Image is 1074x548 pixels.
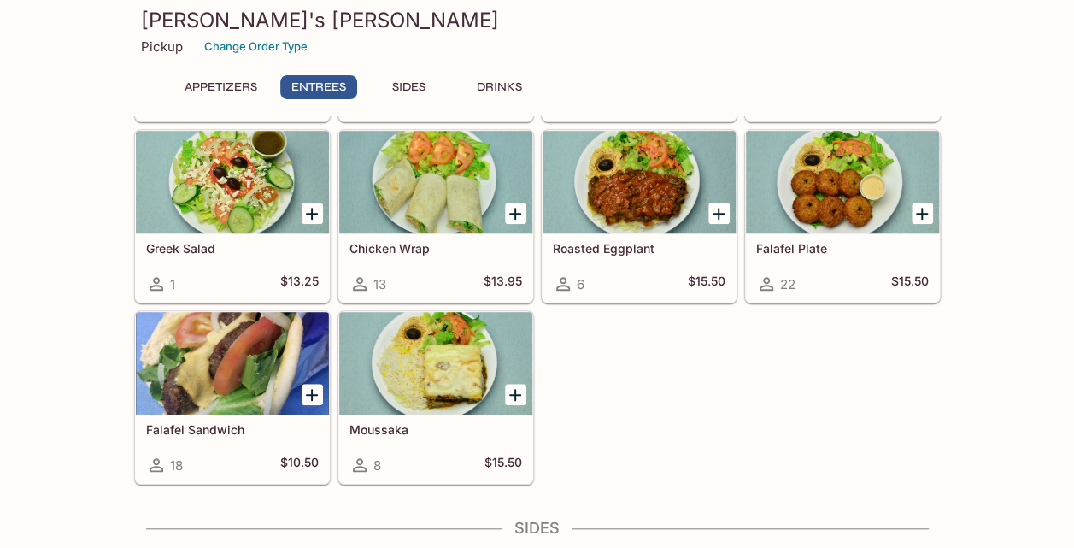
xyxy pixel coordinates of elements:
[461,75,538,99] button: Drinks
[339,312,532,415] div: Moussaka
[134,519,941,538] h4: Sides
[542,130,737,303] a: Roasted Eggplant6$15.50
[746,131,939,233] div: Falafel Plate
[280,75,357,99] button: Entrees
[146,422,319,437] h5: Falafel Sandwich
[302,203,323,224] button: Add Greek Salad
[338,311,533,484] a: Moussaka8$15.50
[146,241,319,256] h5: Greek Salad
[135,311,330,484] a: Falafel Sandwich18$10.50
[912,203,933,224] button: Add Falafel Plate
[280,274,319,294] h5: $13.25
[141,7,934,33] h3: [PERSON_NAME]'s [PERSON_NAME]
[484,274,522,294] h5: $13.95
[373,276,386,292] span: 13
[170,276,175,292] span: 1
[505,203,526,224] button: Add Chicken Wrap
[170,457,183,474] span: 18
[339,131,532,233] div: Chicken Wrap
[280,455,319,475] h5: $10.50
[688,274,725,294] h5: $15.50
[136,131,329,233] div: Greek Salad
[373,457,381,474] span: 8
[543,131,736,233] div: Roasted Eggplant
[349,422,522,437] h5: Moussaka
[338,130,533,303] a: Chicken Wrap13$13.95
[141,38,183,55] p: Pickup
[371,75,448,99] button: Sides
[891,274,929,294] h5: $15.50
[745,130,940,303] a: Falafel Plate22$15.50
[756,241,929,256] h5: Falafel Plate
[175,75,267,99] button: Appetizers
[197,33,315,60] button: Change Order Type
[708,203,730,224] button: Add Roasted Eggplant
[505,384,526,405] button: Add Moussaka
[136,312,329,415] div: Falafel Sandwich
[577,276,584,292] span: 6
[349,241,522,256] h5: Chicken Wrap
[780,276,795,292] span: 22
[302,384,323,405] button: Add Falafel Sandwich
[553,241,725,256] h5: Roasted Eggplant
[484,455,522,475] h5: $15.50
[135,130,330,303] a: Greek Salad1$13.25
